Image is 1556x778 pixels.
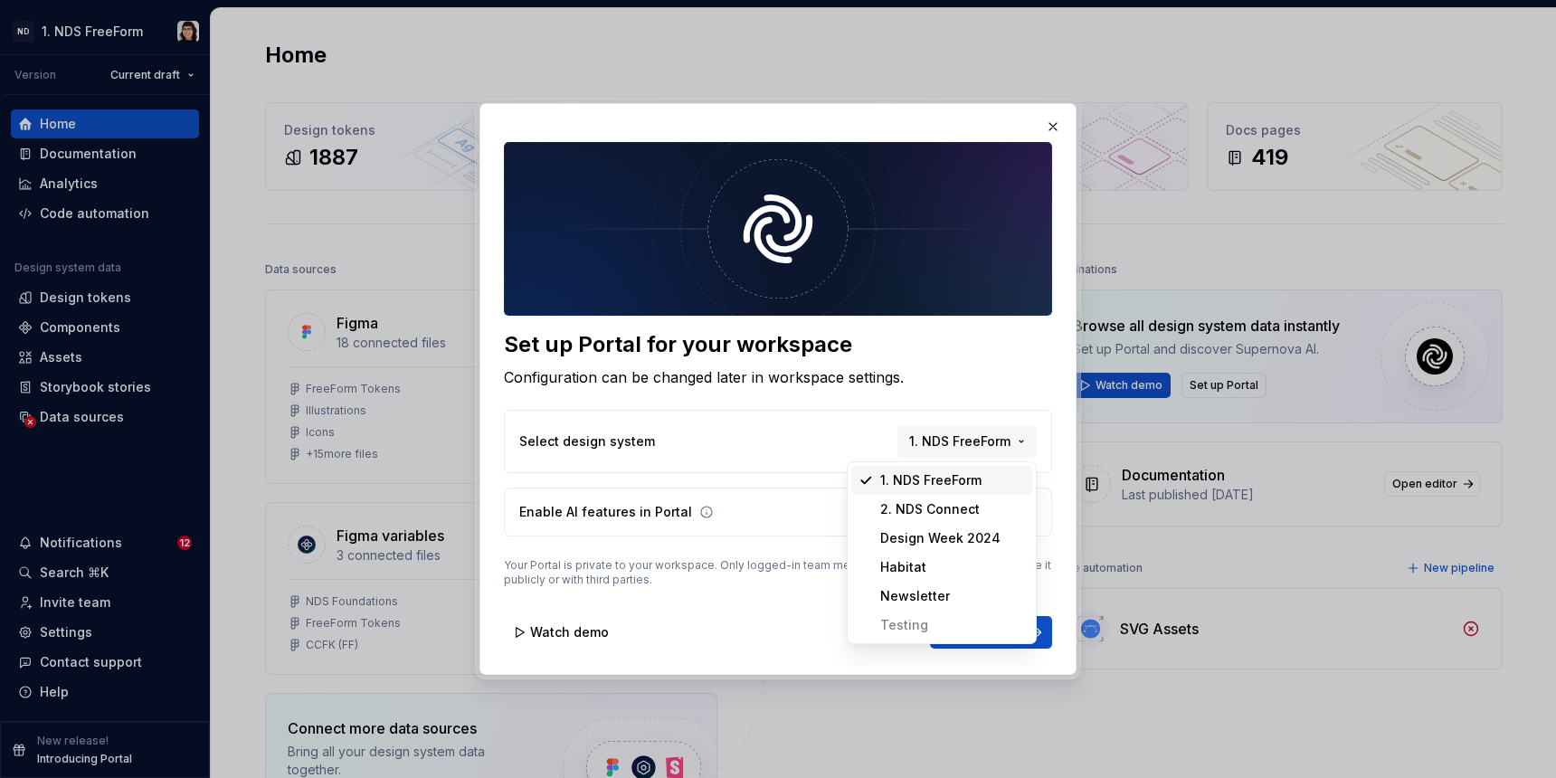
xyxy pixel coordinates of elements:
div: Testing [880,616,928,634]
div: 2. NDS Connect [880,500,980,518]
div: Habitat [880,558,926,576]
div: Suggestions [848,462,1036,643]
div: Design Week 2024 [880,529,1001,547]
div: Newsletter [880,587,950,605]
div: 1. NDS FreeForm [880,471,982,489]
